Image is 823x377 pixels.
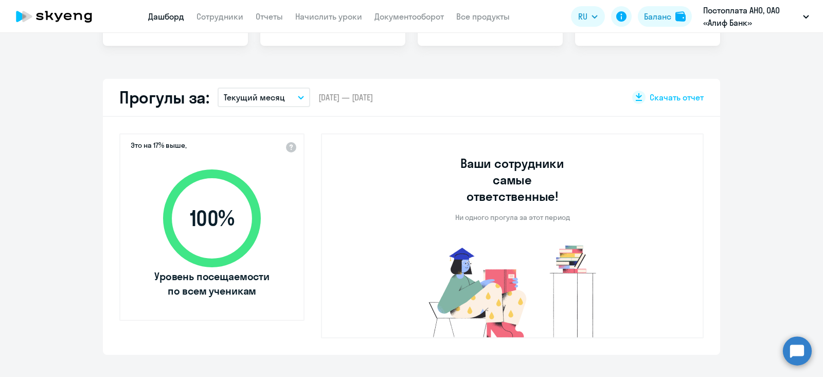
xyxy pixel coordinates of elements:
button: Постоплата АНО, ОАО «Алиф Банк» [698,4,814,29]
button: Текущий месяц [218,88,310,107]
a: Начислить уроки [295,11,362,22]
p: Постоплата АНО, ОАО «Алиф Банк» [703,4,799,29]
a: Отчеты [256,11,283,22]
a: Все продукты [456,11,510,22]
button: Балансbalance [638,6,692,27]
img: balance [675,11,686,22]
img: no-truants [409,243,616,337]
span: 100 % [153,206,271,231]
span: Это на 17% выше, [131,141,187,153]
span: Скачать отчет [650,92,704,103]
span: [DATE] — [DATE] [318,92,373,103]
a: Дашборд [148,11,184,22]
h2: Прогулы за: [119,87,209,108]
h3: Ваши сотрудники самые ответственные! [446,155,579,204]
button: RU [571,6,605,27]
p: Текущий месяц [224,91,285,104]
span: RU [578,10,587,23]
a: Сотрудники [196,11,243,22]
div: Баланс [644,10,671,23]
p: Ни одного прогула за этот период [455,213,570,222]
span: Уровень посещаемости по всем ученикам [153,269,271,298]
a: Документооборот [374,11,444,22]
